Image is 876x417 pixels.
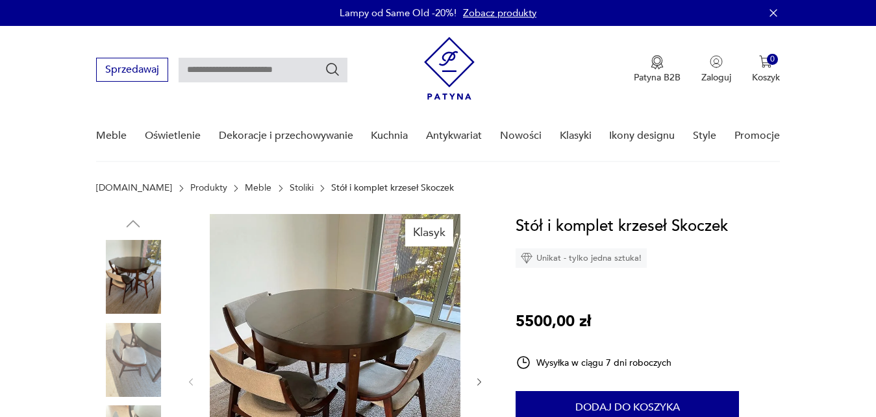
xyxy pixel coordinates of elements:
a: Kuchnia [371,111,408,161]
a: Meble [245,183,271,193]
p: Lampy od Same Old -20%! [340,6,457,19]
div: Unikat - tylko jedna sztuka! [516,248,647,268]
p: Koszyk [752,71,780,84]
img: Zdjęcie produktu Stół i komplet krzeseł Skoczek [96,323,170,397]
a: Oświetlenie [145,111,201,161]
a: Meble [96,111,127,161]
img: Ikonka użytkownika [710,55,723,68]
button: Szukaj [325,62,340,77]
a: Dekoracje i przechowywanie [219,111,353,161]
a: Klasyki [560,111,592,161]
button: 0Koszyk [752,55,780,84]
img: Patyna - sklep z meblami i dekoracjami vintage [424,37,475,100]
img: Ikona diamentu [521,252,532,264]
a: Ikona medaluPatyna B2B [634,55,681,84]
p: Patyna B2B [634,71,681,84]
button: Zaloguj [701,55,731,84]
button: Patyna B2B [634,55,681,84]
div: Klasyk [405,219,453,246]
img: Ikona koszyka [759,55,772,68]
img: Ikona medalu [651,55,664,69]
a: Sprzedawaj [96,66,168,75]
p: Zaloguj [701,71,731,84]
a: Style [693,111,716,161]
a: Ikony designu [609,111,675,161]
a: Produkty [190,183,227,193]
div: 0 [767,54,778,65]
a: Zobacz produkty [463,6,536,19]
div: Wysyłka w ciągu 7 dni roboczych [516,355,671,370]
button: Sprzedawaj [96,58,168,82]
a: [DOMAIN_NAME] [96,183,172,193]
a: Antykwariat [426,111,482,161]
p: 5500,00 zł [516,309,591,334]
p: Stół i komplet krzeseł Skoczek [331,183,454,193]
h1: Stół i komplet krzeseł Skoczek [516,214,728,239]
a: Promocje [734,111,780,161]
img: Zdjęcie produktu Stół i komplet krzeseł Skoczek [96,240,170,314]
a: Nowości [500,111,542,161]
a: Stoliki [290,183,314,193]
